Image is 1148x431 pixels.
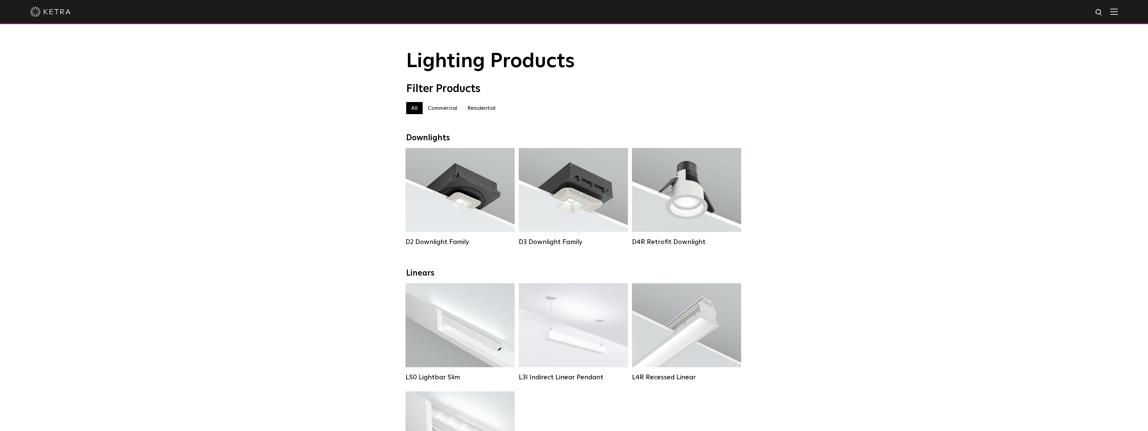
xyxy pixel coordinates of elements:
[1110,8,1118,15] img: Hamburger%20Nav.svg
[519,148,628,246] a: D3 Downlight Family Lumen Output:700 / 900 / 1100Colors:White / Black / Silver / Bronze / Paintab...
[406,133,742,143] div: Downlights
[423,102,462,114] label: Commercial
[632,373,741,381] div: L4R Recessed Linear
[632,238,741,246] div: D4R Retrofit Downlight
[519,238,628,246] div: D3 Downlight Family
[406,373,515,381] div: LS0 Lightbar Slim
[519,283,628,381] a: L3I Indirect Linear Pendant Lumen Output:400 / 600 / 800 / 1000Housing Colors:White / BlackContro...
[406,83,742,95] div: Filter Products
[406,102,423,114] label: All
[406,238,515,246] div: D2 Downlight Family
[462,102,501,114] label: Residential
[1095,8,1103,17] img: search icon
[406,269,742,278] div: Linears
[30,7,71,17] img: ketra-logo-2019-white
[519,373,628,381] div: L3I Indirect Linear Pendant
[632,148,741,246] a: D4R Retrofit Downlight Lumen Output:800Colors:White / BlackBeam Angles:15° / 25° / 40° / 60°Watta...
[406,51,575,71] span: Lighting Products
[406,283,515,381] a: LS0 Lightbar Slim Lumen Output:200 / 350Colors:White / BlackControl:X96 Controller
[632,283,741,381] a: L4R Recessed Linear Lumen Output:400 / 600 / 800 / 1000Colors:White / BlackControl:Lutron Clear C...
[406,148,515,246] a: D2 Downlight Family Lumen Output:1200Colors:White / Black / Gloss Black / Silver / Bronze / Silve...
